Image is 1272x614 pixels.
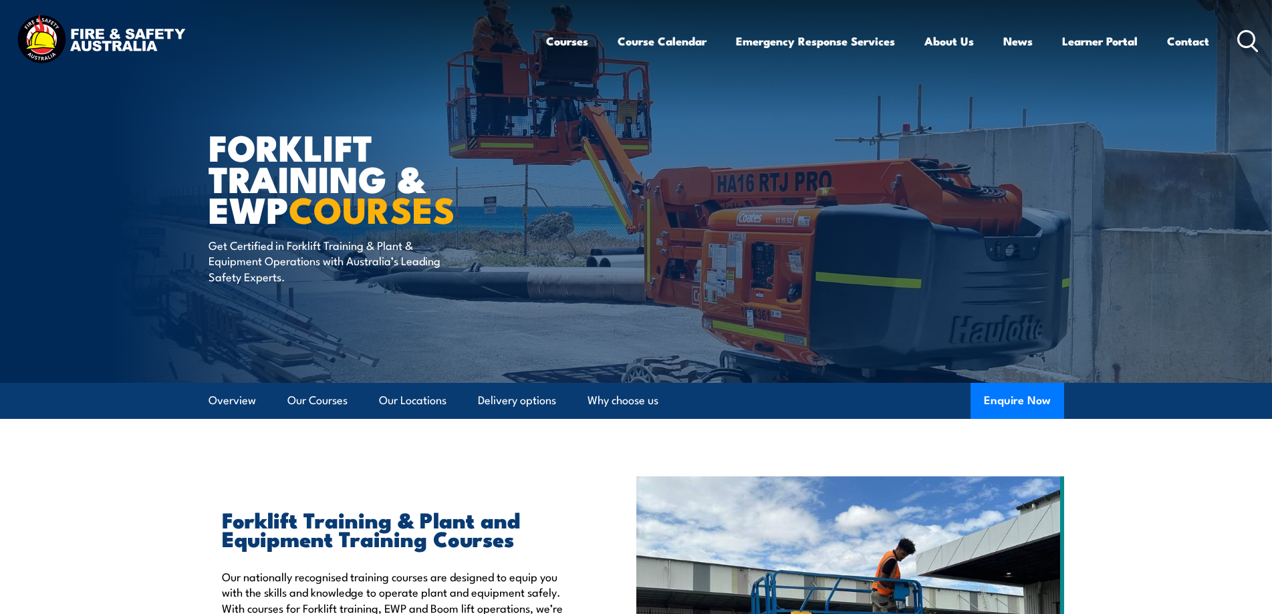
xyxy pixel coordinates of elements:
a: Emergency Response Services [736,23,895,59]
strong: COURSES [289,180,455,236]
a: Our Locations [379,383,447,418]
a: Overview [209,383,256,418]
a: Learner Portal [1062,23,1138,59]
a: Why choose us [588,383,658,418]
a: News [1003,23,1033,59]
a: Our Courses [287,383,348,418]
a: Contact [1167,23,1209,59]
a: Delivery options [478,383,556,418]
a: Course Calendar [618,23,707,59]
h1: Forklift Training & EWP [209,131,539,224]
button: Enquire Now [971,383,1064,419]
a: About Us [924,23,974,59]
h2: Forklift Training & Plant and Equipment Training Courses [222,510,575,547]
p: Get Certified in Forklift Training & Plant & Equipment Operations with Australia’s Leading Safety... [209,237,453,284]
a: Courses [546,23,588,59]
